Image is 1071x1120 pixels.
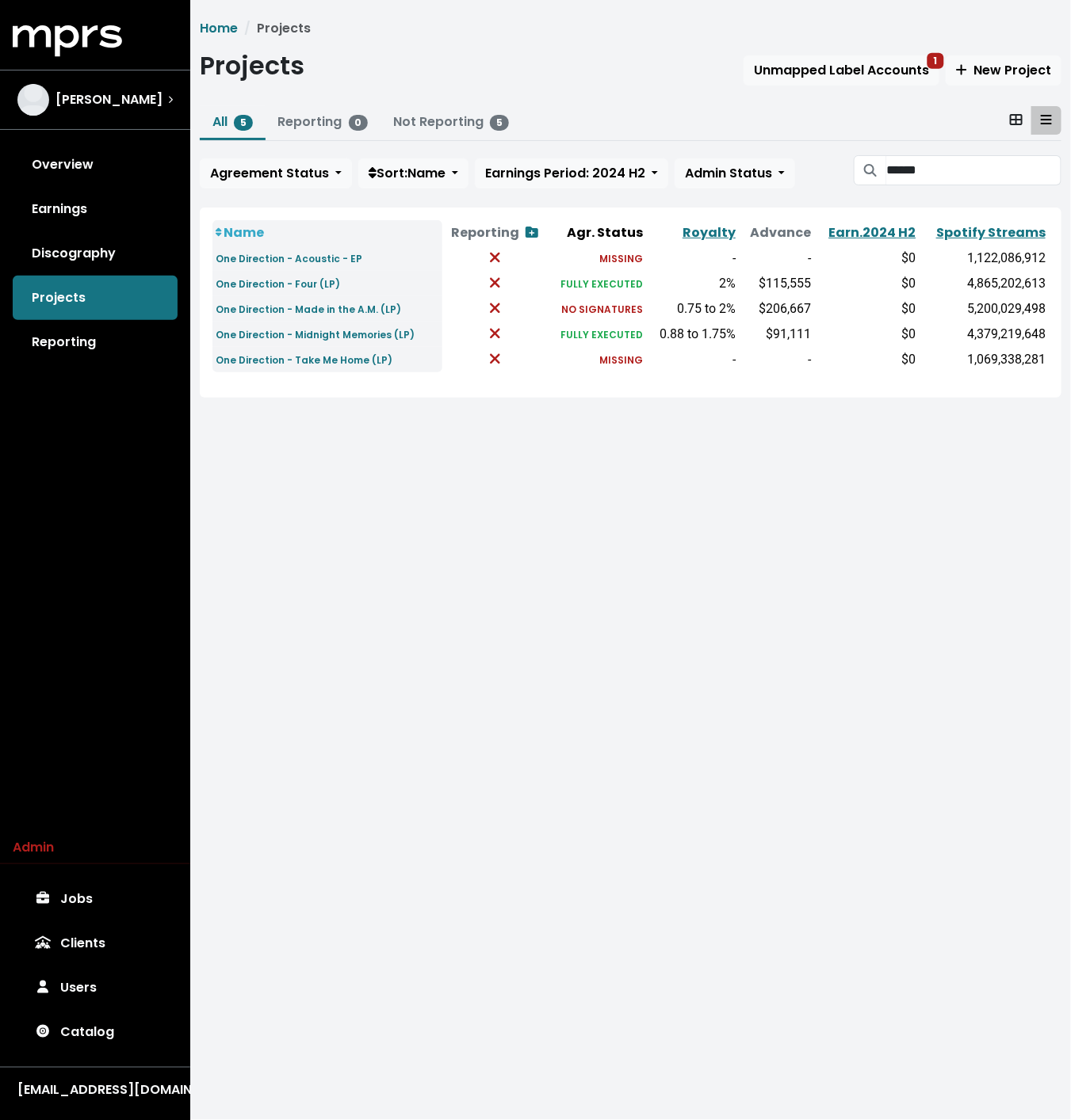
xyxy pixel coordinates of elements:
span: Unmapped Label Accounts [754,61,929,79]
li: Projects [238,19,311,38]
td: 1,122,086,912 [919,246,1049,271]
small: One Direction - Four (LP) [216,277,340,291]
td: - [647,347,739,372]
a: One Direction - Four (LP) [216,274,340,292]
button: Earnings Period: 2024 H2 [475,158,668,189]
td: 0.88 to 1.75% [647,322,739,347]
td: $0 [814,271,919,296]
span: 5 [490,115,509,131]
span: Agreement Status [210,164,329,182]
span: Earnings Period: 2024 H2 [485,164,645,182]
small: FULLY EXECUTED [561,277,644,291]
td: 2% [647,271,739,296]
svg: Table View [1041,113,1052,126]
span: 5 [234,115,253,131]
a: Spotify Streams [936,223,1046,242]
td: 5,200,029,498 [919,296,1049,322]
small: One Direction - Take Me Home (LP) [216,353,392,367]
a: Home [200,19,238,37]
td: - [739,246,814,271]
a: Reporting [13,320,178,364]
th: Advance [739,220,814,246]
span: [PERSON_NAME] [55,90,163,109]
span: 0 [349,115,369,131]
small: MISSING [600,252,644,265]
td: 4,865,202,613 [919,271,1049,296]
a: One Direction - Take Me Home (LP) [216,350,392,368]
td: - [739,347,814,372]
td: 0.75 to 2% [647,296,739,322]
span: $115,555 [759,276,811,291]
a: Discography [13,231,178,276]
td: - [647,246,739,271]
a: Royalty [683,223,736,242]
a: Overview [13,143,178,187]
span: 1 [928,53,944,69]
span: $91,111 [766,326,811,341]
button: [EMAIL_ADDRESS][DOMAIN_NAME] [13,1080,178,1101]
small: One Direction - Midnight Memories (LP) [216,328,415,341]
td: $0 [814,246,919,271]
a: Clients [13,921,178,966]
a: Jobs [13,877,178,921]
a: All5 [212,112,253,131]
small: One Direction - Acoustic - EP [216,252,362,265]
h1: Projects [200,51,304,81]
span: Admin Status [685,164,772,182]
a: Reporting0 [278,112,369,131]
div: [EMAIL_ADDRESS][DOMAIN_NAME] [17,1081,173,1100]
button: Agreement Status [200,158,352,189]
a: Users [13,966,178,1010]
small: NO SIGNATURES [562,303,644,316]
th: Reporting [442,220,547,246]
td: $0 [814,347,919,372]
a: Not Reporting5 [393,112,509,131]
svg: Card View [1010,113,1023,126]
small: One Direction - Made in the A.M. (LP) [216,303,401,316]
span: $206,667 [759,301,811,316]
td: $0 [814,296,919,322]
a: One Direction - Made in the A.M. (LP) [216,299,401,318]
img: The selected account / producer [17,84,49,116]
a: Earn.2024 H2 [828,223,916,242]
span: Sort: Name [369,164,446,182]
a: Catalog [13,1010,178,1054]
td: $0 [814,322,919,347]
input: Search projects [886,155,1061,185]
button: New Project [946,55,1061,86]
button: Sort:Name [358,158,469,189]
small: FULLY EXECUTED [561,328,644,341]
a: One Direction - Acoustic - EP [216,249,362,267]
th: Name [212,220,442,246]
button: Admin Status [675,158,795,189]
a: mprs logo [13,31,122,49]
nav: breadcrumb [200,19,1061,38]
td: 4,379,219,648 [919,322,1049,347]
a: Earnings [13,187,178,231]
small: MISSING [600,353,644,367]
a: One Direction - Midnight Memories (LP) [216,325,415,343]
td: 1,069,338,281 [919,347,1049,372]
button: Unmapped Label Accounts1 [744,55,939,86]
th: Agr. Status [547,220,646,246]
span: New Project [956,61,1051,79]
